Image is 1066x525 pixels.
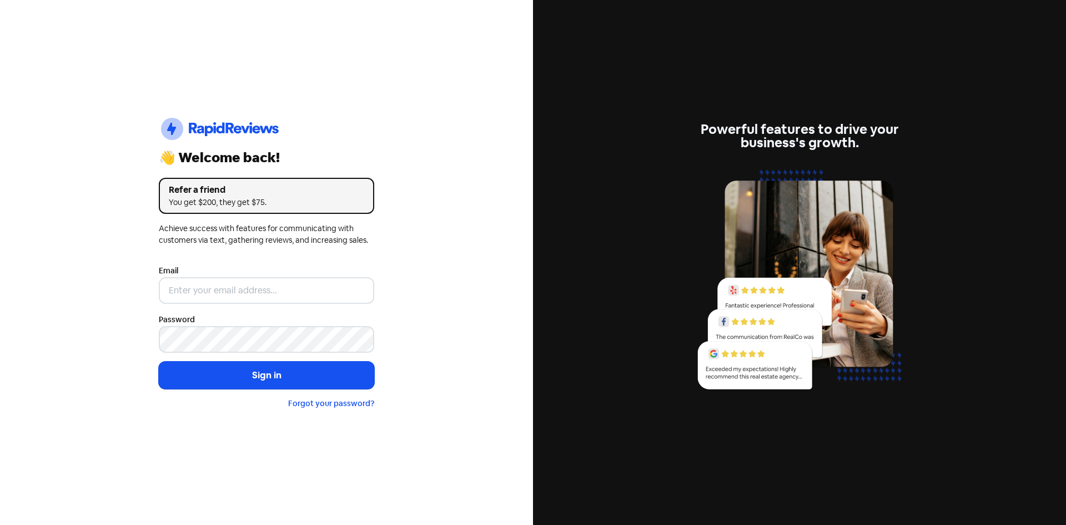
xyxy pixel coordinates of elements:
[159,277,374,304] input: Enter your email address...
[159,314,195,326] label: Password
[288,398,374,408] a: Forgot your password?
[169,183,364,197] div: Refer a friend
[169,197,364,208] div: You get $200, they get $75.
[159,223,374,246] div: Achieve success with features for communicating with customers via text, gathering reviews, and i...
[159,151,374,164] div: 👋 Welcome back!
[692,123,907,149] div: Powerful features to drive your business's growth.
[159,362,374,389] button: Sign in
[159,265,178,277] label: Email
[692,163,907,402] img: reviews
